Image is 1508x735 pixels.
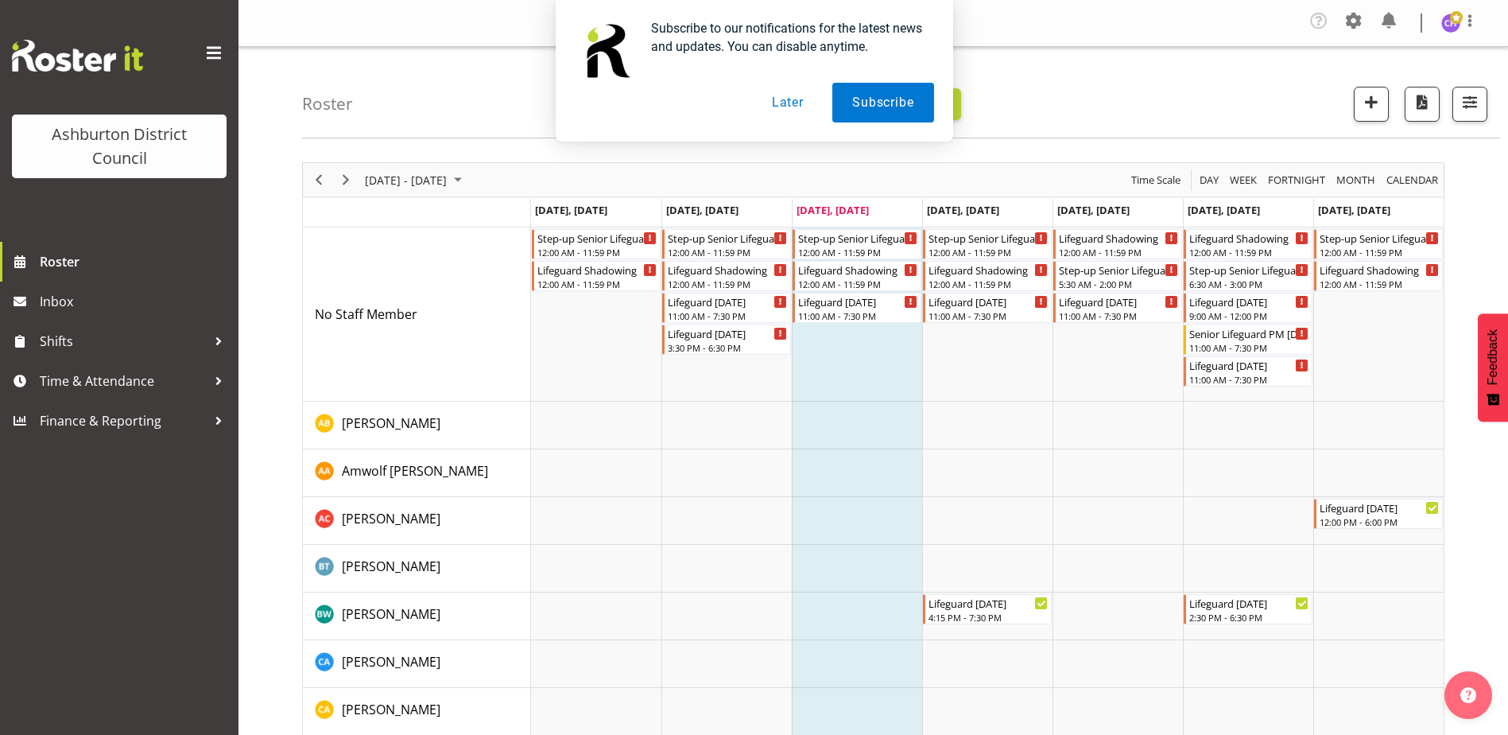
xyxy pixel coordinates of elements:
div: Lifeguard Shadowing [798,262,917,278]
img: help-xxl-2.png [1460,687,1476,703]
div: 9:00 AM - 12:00 PM [1189,309,1308,322]
div: 11:00 AM - 7:30 PM [1189,341,1308,354]
div: 11:00 AM - 7:30 PM [668,309,787,322]
div: 12:00 PM - 6:00 PM [1320,515,1439,528]
button: Later [752,83,824,122]
div: No Staff Member"s event - Lifeguard Shadowing Begin From Wednesday, September 3, 2025 at 12:00:00... [793,261,921,291]
div: 12:00 AM - 11:59 PM [928,278,1048,290]
div: No Staff Member"s event - Step-up Senior Lifeguard Begin From Saturday, September 6, 2025 at 6:30... [1184,261,1312,291]
a: No Staff Member [315,305,417,324]
a: Amwolf [PERSON_NAME] [342,461,488,480]
td: Ashton Cromie resource [303,497,531,545]
div: Lifeguard [DATE] [1189,595,1308,611]
div: No Staff Member"s event - Lifeguard Tuesday Begin From Tuesday, September 2, 2025 at 11:00:00 AM ... [662,293,791,323]
button: Timeline Week [1227,170,1260,190]
span: [PERSON_NAME] [342,653,440,671]
span: Feedback [1486,329,1500,385]
div: Senior Lifeguard PM [DATE] [1189,325,1308,341]
span: [DATE] - [DATE] [363,170,448,190]
div: No Staff Member"s event - Lifeguard Wednesday Begin From Wednesday, September 3, 2025 at 11:00:00... [793,293,921,323]
div: 3:30 PM - 6:30 PM [668,341,787,354]
td: Bailey Tait resource [303,545,531,593]
div: Lifeguard Shadowing [668,262,787,278]
span: [PERSON_NAME] [342,414,440,432]
div: Lifeguard Shadowing [1059,230,1178,246]
div: 12:00 AM - 11:59 PM [798,246,917,259]
div: No Staff Member"s event - Lifeguard Shadowing Begin From Friday, September 5, 2025 at 12:00:00 AM... [1053,229,1182,259]
div: Step-up Senior Lifeguard [537,230,657,246]
div: Lifeguard [DATE] [928,595,1048,611]
div: Step-up Senior Lifeguard [928,230,1048,246]
span: Finance & Reporting [40,409,207,433]
td: Bella Wilson resource [303,593,531,640]
div: Lifeguard Shadowing [1320,262,1439,278]
button: Month [1384,170,1441,190]
div: No Staff Member"s event - Lifeguard Shadowing Begin From Thursday, September 4, 2025 at 12:00:00 ... [923,261,1052,291]
div: Step-up Senior Lifeguard [1320,230,1439,246]
div: 11:00 AM - 7:30 PM [798,309,917,322]
div: Step-up Senior Lifeguard [1189,262,1308,278]
div: 5:30 AM - 2:00 PM [1059,278,1178,290]
div: 12:00 AM - 11:59 PM [668,246,787,259]
div: Bella Wilson"s event - Lifeguard Thursday Begin From Thursday, September 4, 2025 at 4:15:00 PM GM... [923,594,1052,624]
button: Previous [308,170,330,190]
span: [DATE], [DATE] [1057,203,1130,217]
div: 4:15 PM - 7:30 PM [928,611,1048,624]
a: [PERSON_NAME] [342,700,440,719]
div: 11:00 AM - 7:30 PM [1059,309,1178,322]
a: [PERSON_NAME] [342,414,440,433]
button: September 01 - 07, 2025 [362,170,469,190]
a: [PERSON_NAME] [342,605,440,624]
div: No Staff Member"s event - Step-up Senior Lifeguard Begin From Wednesday, September 3, 2025 at 12:... [793,229,921,259]
div: Step-up Senior Lifeguard [1059,262,1178,278]
div: Ashton Cromie"s event - Lifeguard Sunday Begin From Sunday, September 7, 2025 at 12:00:00 PM GMT+... [1314,499,1443,529]
span: Time Scale [1130,170,1182,190]
span: [DATE], [DATE] [1318,203,1390,217]
span: Month [1335,170,1377,190]
div: Previous [305,163,332,196]
div: Step-up Senior Lifeguard [668,230,787,246]
div: Lifeguard [DATE] [928,294,1048,309]
div: No Staff Member"s event - Lifeguard Shadowing Begin From Tuesday, September 2, 2025 at 12:00:00 A... [662,261,791,291]
button: Timeline Month [1334,170,1378,190]
div: No Staff Member"s event - Lifeguard Thursday Begin From Thursday, September 4, 2025 at 11:00:00 A... [923,293,1052,323]
button: Next [335,170,357,190]
div: 6:30 AM - 3:00 PM [1189,278,1308,290]
div: No Staff Member"s event - Lifeguard Saturday Begin From Saturday, September 6, 2025 at 11:00:00 A... [1184,356,1312,387]
span: [DATE], [DATE] [797,203,869,217]
span: [DATE], [DATE] [927,203,999,217]
span: [PERSON_NAME] [342,510,440,527]
span: [PERSON_NAME] [342,701,440,718]
span: [DATE], [DATE] [1188,203,1260,217]
a: [PERSON_NAME] [342,557,440,576]
span: Week [1228,170,1258,190]
button: Time Scale [1129,170,1184,190]
div: Lifeguard [DATE] [798,294,917,309]
div: 12:00 AM - 11:59 PM [1320,246,1439,259]
div: Lifeguard [DATE] [1320,500,1439,515]
div: Lifeguard [DATE] [1059,294,1178,309]
div: 12:00 AM - 11:59 PM [668,278,787,290]
div: 12:00 AM - 11:59 PM [1320,278,1439,290]
span: Time & Attendance [40,369,207,393]
button: Fortnight [1266,170,1328,190]
a: [PERSON_NAME] [342,509,440,528]
div: No Staff Member"s event - Lifeguard Friday Begin From Friday, September 5, 2025 at 11:00:00 AM GM... [1053,293,1182,323]
div: No Staff Member"s event - Lifeguard Shadowing Begin From Saturday, September 6, 2025 at 12:00:00 ... [1184,229,1312,259]
span: Roster [40,250,231,274]
button: Timeline Day [1197,170,1222,190]
span: Shifts [40,329,207,353]
a: [PERSON_NAME] [342,652,440,671]
div: No Staff Member"s event - Step-up Senior Lifeguard Begin From Tuesday, September 2, 2025 at 12:00... [662,229,791,259]
div: No Staff Member"s event - Lifeguard Shadowing Begin From Sunday, September 7, 2025 at 12:00:00 AM... [1314,261,1443,291]
div: Next [332,163,359,196]
span: No Staff Member [315,305,417,323]
span: calendar [1385,170,1440,190]
div: Lifeguard [DATE] [1189,357,1308,373]
div: 2:30 PM - 6:30 PM [1189,611,1308,624]
td: Amwolf Artz resource [303,449,531,497]
div: 12:00 AM - 11:59 PM [1059,246,1178,259]
td: Alex Bateman resource [303,402,531,449]
div: Lifeguard [DATE] [668,294,787,309]
div: 11:00 AM - 7:30 PM [928,309,1048,322]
